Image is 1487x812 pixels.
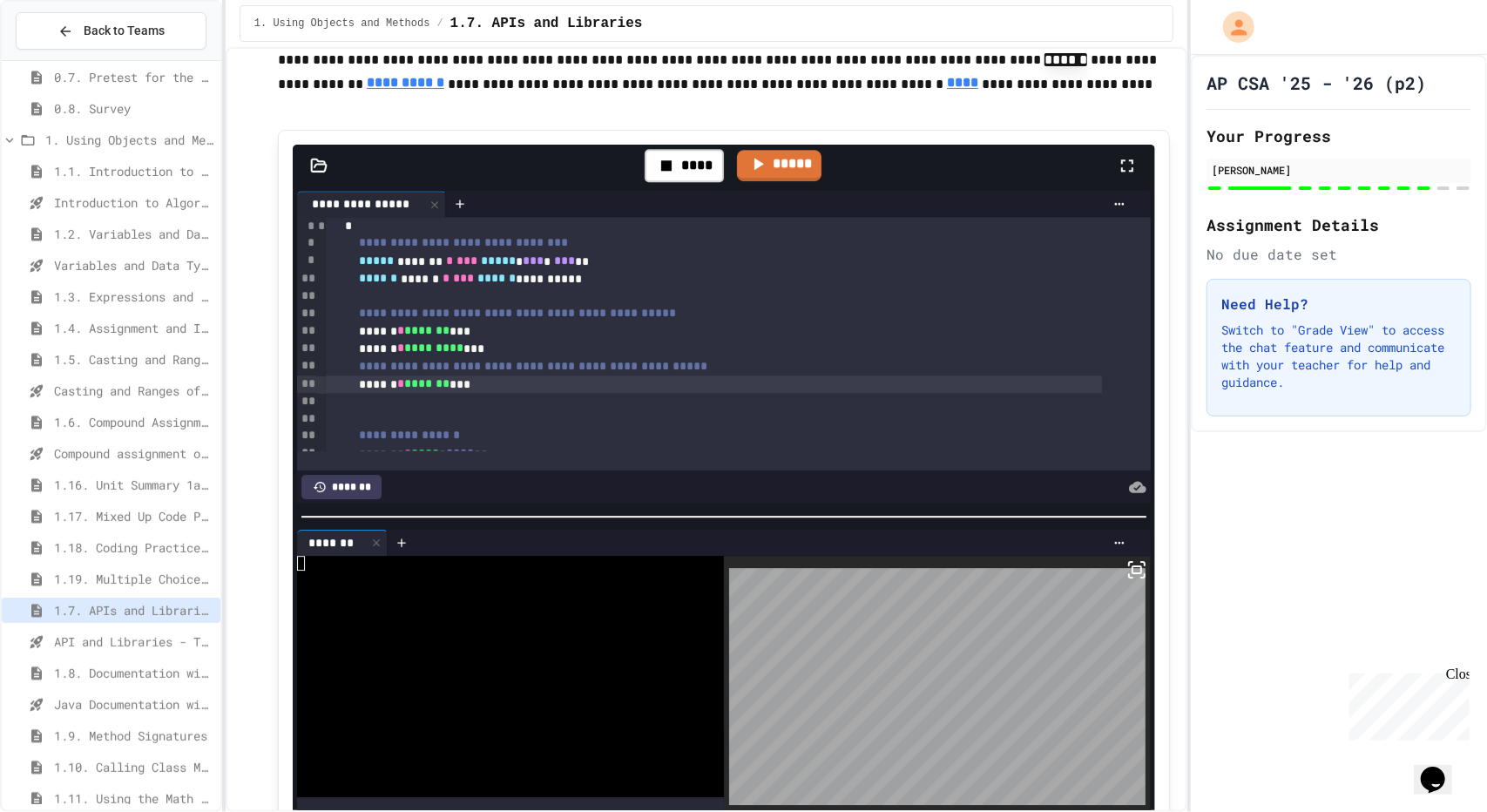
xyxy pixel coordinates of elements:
[1221,294,1457,315] h3: Need Help?
[1205,7,1259,47] div: My Account
[54,507,213,525] span: 1.17. Mixed Up Code Practice 1.1-1.6
[54,538,213,557] span: 1.18. Coding Practice 1a (1.1-1.6)
[54,288,213,306] span: 1.3. Expressions and Output [New]
[54,758,213,776] span: 1.10. Calling Class Methods
[1206,244,1471,265] div: No due date set
[54,664,213,682] span: 1.8. Documentation with Comments and Preconditions
[1206,124,1471,148] h2: Your Progress
[1342,667,1470,741] iframe: chat widget
[54,727,213,745] span: 1.9. Method Signatures
[16,12,206,50] button: Back to Teams
[54,256,213,274] span: Variables and Data Types - Quiz
[54,350,213,369] span: 1.5. Casting and Ranges of Values
[54,444,213,463] span: Compound assignment operators - Quiz
[84,22,165,40] span: Back to Teams
[1414,742,1470,795] iframe: chat widget
[254,17,430,30] span: 1. Using Objects and Methods
[54,789,213,808] span: 1.11. Using the Math Class
[54,382,213,400] span: Casting and Ranges of variables - Quiz
[54,413,213,431] span: 1.6. Compound Assignment Operators
[436,17,443,30] span: /
[54,476,213,494] span: 1.16. Unit Summary 1a (1.1-1.6)
[7,7,120,111] div: Chat with us now!Close
[54,99,213,118] span: 0.8. Survey
[54,695,213,714] span: Java Documentation with Comments - Topic 1.8
[54,225,213,243] span: 1.2. Variables and Data Types
[54,162,213,180] span: 1.1. Introduction to Algorithms, Programming, and Compilers
[450,13,643,34] span: 1.7. APIs and Libraries
[1206,71,1426,95] h1: AP CSA '25 - '26 (p2)
[54,68,213,86] span: 0.7. Pretest for the AP CSA Exam
[54,319,213,337] span: 1.4. Assignment and Input
[54,633,213,651] span: API and Libraries - Topic 1.7
[45,131,213,149] span: 1. Using Objects and Methods
[54,193,213,212] span: Introduction to Algorithms, Programming, and Compilers
[1206,213,1471,237] h2: Assignment Details
[1221,321,1457,391] p: Switch to "Grade View" to access the chat feature and communicate with your teacher for help and ...
[54,570,213,588] span: 1.19. Multiple Choice Exercises for Unit 1a (1.1-1.6)
[1212,162,1466,178] div: [PERSON_NAME]
[54,601,213,619] span: 1.7. APIs and Libraries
